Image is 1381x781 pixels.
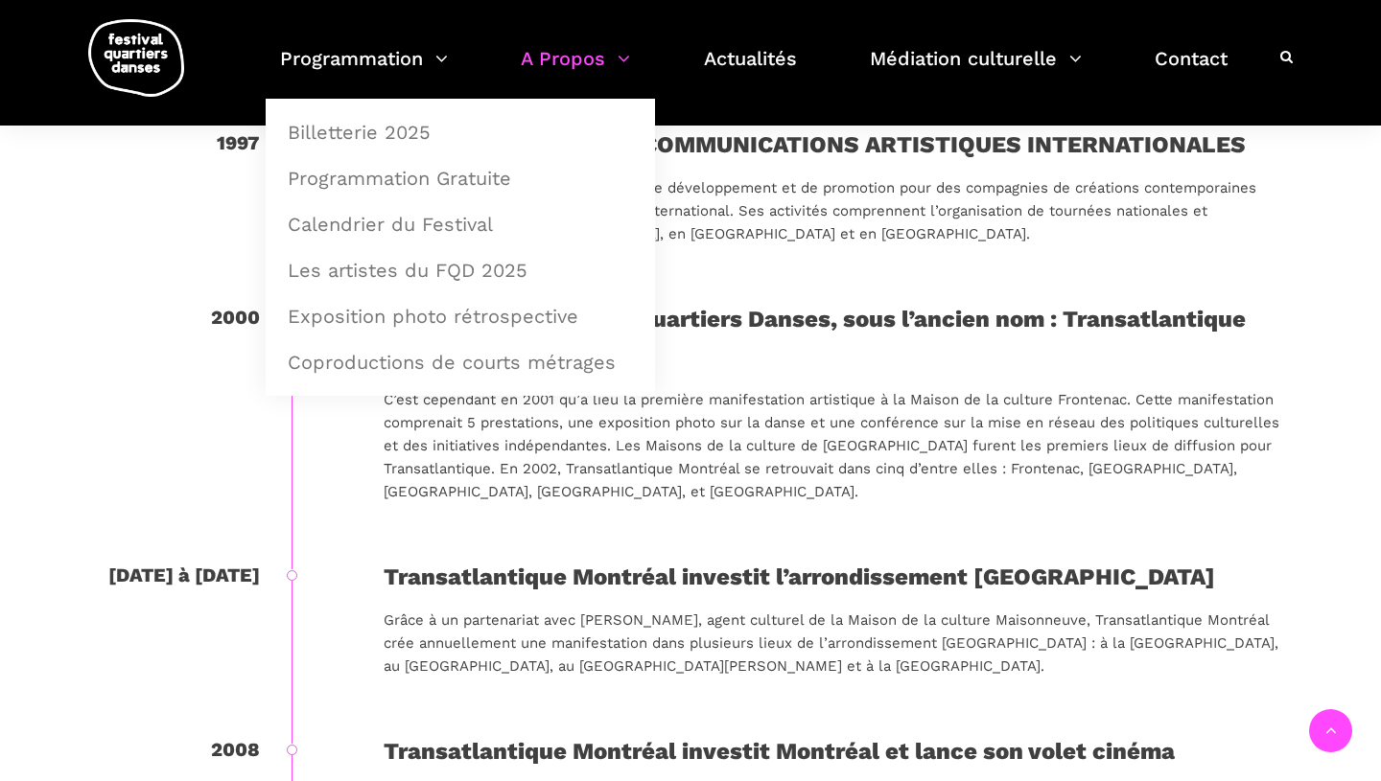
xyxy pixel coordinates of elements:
div: Fondation de IMÉDIA / COMMUNICATIONS ARTISTIQUES INTERNATIONALES [384,126,1285,163]
div: Transatlantique Montréal investit Montréal et lance son volet cinéma [384,733,1285,770]
a: Exposition photo rétrospective [276,294,644,338]
div: 1997 [96,126,384,159]
a: Programmation Gratuite [276,156,644,200]
div: 2008 [96,733,384,766]
a: Les artistes du FQD 2025 [276,248,644,292]
p: Grâce à un partenariat avec [PERSON_NAME], agent culturel de la Maison de la culture Maisonneuve,... [384,609,1285,678]
div: 2000 [96,301,384,333]
div: Fondation du Festival Quartiers Danses, sous l’ancien nom : Transatlantique Montréal [384,301,1285,375]
div: [DATE] à [DATE] [96,559,384,591]
a: Programmation [280,42,448,99]
div: Transatlantique Montréal investit l’arrondissement [GEOGRAPHIC_DATA] [384,559,1285,595]
a: Médiation culturelle [870,42,1082,99]
a: Billetterie 2025 [276,110,644,154]
a: Calendrier du Festival [276,202,644,246]
img: logo-fqd-med [88,19,184,97]
a: Contact [1155,42,1228,99]
a: A Propos [521,42,630,99]
p: C’est cependant en 2001 qu’a lieu la première manifestation artistique à la Maison de la culture ... [384,388,1285,503]
a: Actualités [704,42,797,99]
a: Coproductions de courts métrages [276,340,644,384]
p: Cette compagnie agit comme agence de développement et de promotion pour des compagnies de créatio... [384,176,1285,245]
